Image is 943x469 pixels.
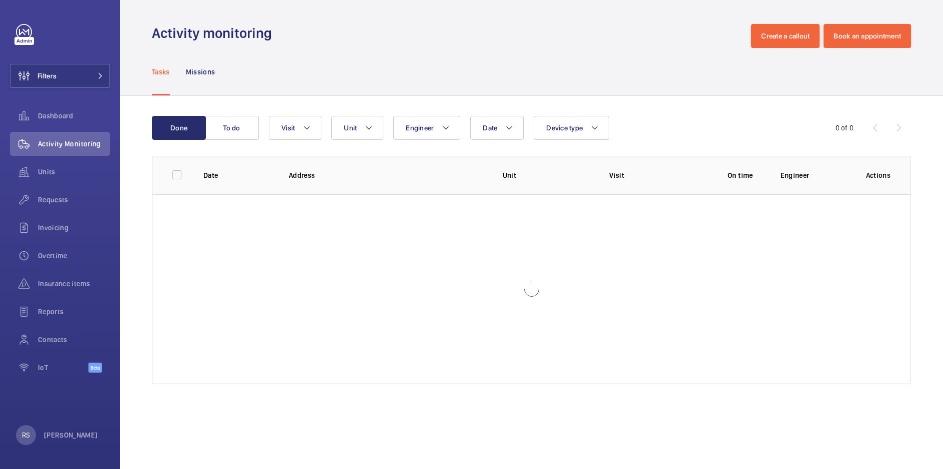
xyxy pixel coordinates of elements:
[406,124,434,132] span: Engineer
[269,116,321,140] button: Visit
[824,24,911,48] button: Book an appointment
[503,170,594,180] p: Unit
[152,24,278,42] h1: Activity monitoring
[281,124,295,132] span: Visit
[751,24,820,48] button: Create a callout
[781,170,850,180] p: Engineer
[38,167,110,177] span: Units
[289,170,487,180] p: Address
[38,279,110,289] span: Insurance items
[866,170,891,180] p: Actions
[38,307,110,317] span: Reports
[203,170,273,180] p: Date
[38,223,110,233] span: Invoicing
[186,67,215,77] p: Missions
[22,430,30,440] p: RS
[546,124,583,132] span: Device type
[38,195,110,205] span: Requests
[393,116,460,140] button: Engineer
[38,111,110,121] span: Dashboard
[534,116,609,140] button: Device type
[38,335,110,345] span: Contacts
[38,139,110,149] span: Activity Monitoring
[38,363,88,373] span: IoT
[205,116,259,140] button: To do
[152,67,170,77] p: Tasks
[10,64,110,88] button: Filters
[331,116,383,140] button: Unit
[470,116,524,140] button: Date
[44,430,98,440] p: [PERSON_NAME]
[152,116,206,140] button: Done
[344,124,357,132] span: Unit
[37,71,56,81] span: Filters
[836,123,854,133] div: 0 of 0
[483,124,497,132] span: Date
[716,170,764,180] p: On time
[38,251,110,261] span: Overtime
[88,363,102,373] span: Beta
[609,170,700,180] p: Visit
